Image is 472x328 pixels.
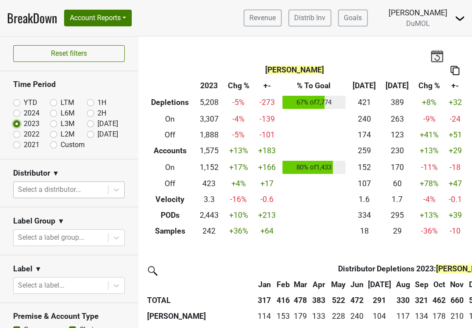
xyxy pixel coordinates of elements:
[444,127,465,143] td: +51
[348,192,381,208] td: 1.6
[145,207,195,223] th: PODs
[244,10,281,26] a: Revenue
[348,223,381,239] td: 18
[145,127,195,143] th: Off
[13,80,125,89] h3: Time Period
[195,159,223,176] td: 1,152
[97,119,118,129] label: [DATE]
[348,78,381,94] th: [DATE]
[145,94,195,112] th: Depletions
[195,176,223,192] td: 423
[145,292,255,308] th: TOTAL
[415,310,429,322] div: 134
[223,207,254,223] td: +10 %
[366,308,393,324] td: 104.01
[348,159,381,176] td: 152
[444,176,465,192] td: +47
[381,143,414,159] td: 230
[348,176,381,192] td: 107
[195,223,223,239] td: 242
[24,97,37,108] label: YTD
[145,263,159,277] img: filter
[430,50,443,62] img: last_updated_date
[381,127,414,143] td: 123
[223,176,254,192] td: +4 %
[195,143,223,159] td: 1,575
[195,94,223,112] td: 5,208
[24,129,40,140] label: 2022
[223,192,254,208] td: -16 %
[348,207,381,223] td: 334
[257,310,272,322] div: 114
[328,277,348,292] th: May: activate to sort column ascending
[195,78,223,94] th: 2023
[414,127,444,143] td: +41 %
[348,143,381,159] td: 259
[145,143,195,159] th: Accounts
[414,176,444,192] td: +78 %
[145,111,195,127] th: On
[223,159,254,176] td: +17 %
[223,127,254,143] td: -5 %
[348,127,381,143] td: 174
[13,45,125,62] button: Reset filters
[328,292,348,308] th: 522
[61,119,75,129] label: L3M
[294,310,307,322] div: 179
[97,129,118,140] label: [DATE]
[444,207,465,223] td: +39
[254,143,280,159] td: +183
[430,277,448,292] th: Oct: activate to sort column ascending
[414,159,444,176] td: -11 %
[348,94,381,112] td: 421
[368,310,391,322] div: 104
[254,127,280,143] td: -101
[265,65,324,74] span: [PERSON_NAME]
[255,277,274,292] th: Jan: activate to sort column ascending
[414,207,444,223] td: +13 %
[145,308,255,324] th: [PERSON_NAME]
[393,292,413,308] th: 330
[389,7,447,18] div: [PERSON_NAME]
[52,168,59,179] span: ▼
[61,108,75,119] label: L6M
[413,292,431,308] th: 321
[338,10,368,26] a: Goals
[7,9,57,27] a: BreakDown
[366,277,393,292] th: Jul: activate to sort column ascending
[381,159,414,176] td: 170
[414,223,444,239] td: -36 %
[381,94,414,112] td: 389
[145,159,195,176] th: On
[309,277,329,292] th: Apr: activate to sort column ascending
[274,277,292,292] th: Feb: activate to sort column ascending
[450,66,459,75] img: Copy to clipboard
[381,192,414,208] td: 1.7
[381,176,414,192] td: 60
[448,292,466,308] th: 660
[145,192,195,208] th: Velocity
[414,143,444,159] td: +13 %
[274,292,292,308] th: 416
[444,143,465,159] td: +29
[348,292,366,308] th: 472
[331,310,346,322] div: 228
[381,207,414,223] td: 295
[444,159,465,176] td: -18
[448,277,466,292] th: Nov: activate to sort column ascending
[223,143,254,159] td: +13 %
[254,192,280,208] td: -0.6
[223,111,254,127] td: -4 %
[13,312,125,321] h3: Premise & Account Type
[254,223,280,239] td: +64
[254,111,280,127] td: -139
[254,176,280,192] td: +17
[280,78,348,94] th: % To Goal
[393,308,413,324] td: 116.833
[276,310,289,322] div: 153
[366,292,393,308] th: 291
[13,216,55,226] h3: Label Group
[311,310,327,322] div: 133
[255,292,274,308] th: 317
[97,97,106,108] label: 1H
